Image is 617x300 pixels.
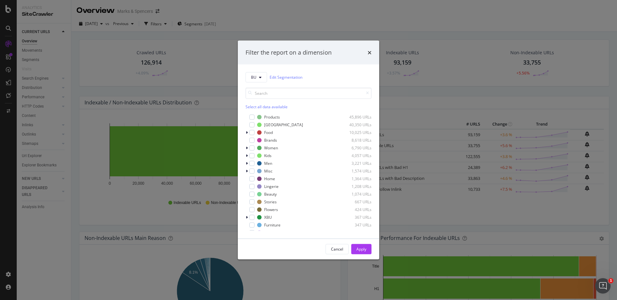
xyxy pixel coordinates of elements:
button: Emoji picker [10,210,15,216]
div: 347 URLs [340,222,371,228]
li: Same underlying limits as the original export type [15,43,118,55]
button: Home [101,3,113,15]
a: Source reference 9276107: [75,100,80,105]
div: Select all data available [246,104,371,109]
div: 40,350 URLs [340,122,371,128]
div: Beauty [264,191,277,197]
b: For Larger Datasets: [10,109,63,114]
input: Search [246,87,371,99]
div: Apply [356,246,366,252]
button: BU [246,72,267,82]
img: Profile image for Customer Support [18,4,29,14]
div: Home [264,176,275,181]
div: Close [113,3,124,14]
button: Send a message… [110,208,121,218]
div: Misc [264,168,273,174]
div: 1,574 URLs [340,168,371,174]
div: (in DataExports): [10,20,118,26]
button: Start recording [41,210,46,216]
li: API exports through BQL queries [15,147,118,154]
h1: Customer Support [31,6,77,11]
div: 4,057 URLs [340,153,371,158]
div: 1,074 URLs [340,191,371,197]
div: [GEOGRAPHIC_DATA] [264,122,303,128]
b: Important Note About Line Count: [10,58,97,64]
div: 45,896 URLs [340,114,371,120]
div: Was that helpful? [10,184,49,190]
div: 1,208 URLs [340,184,371,189]
button: go back [4,3,16,15]
li: Includes all exports from the last 29 days (except API exports) [15,30,118,41]
button: Apply [351,244,371,254]
div: Brands [264,137,277,143]
div: 6,790 URLs [340,145,371,151]
div: Cancel [331,246,343,252]
b: Export History [10,20,47,25]
div: times [368,49,371,57]
div: 3,221 URLs [340,161,371,166]
div: XBU [264,215,272,220]
div: Flowers [264,207,278,212]
div: Filter the report on a dimension [246,49,332,57]
div: Customer Support says… [5,180,123,199]
div: Your 130,000-line report should process fine through DataExports since it's well within the 1 mil... [10,157,118,176]
div: 8,618 URLs [340,137,371,143]
div: Furniture [264,222,281,228]
li: Full data exports to AWS S3 or Google Cloud Storage [15,134,118,146]
a: Edit Segmentation [270,74,302,81]
button: Cancel [326,244,349,254]
div: Gifts [264,230,273,235]
div: 330 URLs [340,230,371,235]
div: 367 URLs [340,215,371,220]
div: Was that helpful? [5,180,55,194]
div: Men [264,161,272,166]
div: 10,025 URLs [340,130,371,135]
iframe: Intercom live chat [595,278,611,294]
div: 1,364 URLs [340,176,371,181]
div: Just like with other exports, your actual file can have many more lines than the URL count if you... [10,68,118,106]
textarea: Message… [5,197,123,208]
span: 1 [608,278,613,283]
div: Kids [264,153,272,158]
div: 667 URLs [340,199,371,205]
button: Upload attachment [31,210,36,216]
div: Women [264,145,278,151]
div: 424 URLs [340,207,371,212]
div: Stories [264,199,277,205]
div: Lingerie [264,184,279,189]
a: Source reference 9276000: [90,148,95,154]
div: modal [238,41,379,260]
button: Gif picker [20,210,25,216]
div: If your 130,000-line report exceeds standard limits, you can use: [10,118,118,131]
div: Food [264,130,273,135]
div: Products [264,114,280,120]
span: BU [251,75,256,80]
